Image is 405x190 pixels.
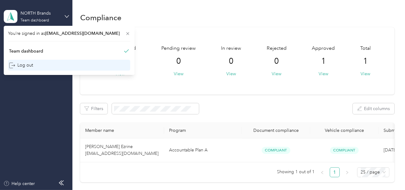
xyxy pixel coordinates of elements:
button: Help center [3,180,35,187]
div: Log out [9,62,33,68]
span: Approved [312,45,335,52]
span: Compliant [330,147,359,154]
button: View [174,71,183,77]
span: Showing 1 out of 1 [277,167,315,177]
th: Member name [80,123,164,138]
span: In review [221,45,241,52]
div: Team dashboard [9,48,43,54]
span: [EMAIL_ADDRESS][DOMAIN_NAME] [45,31,120,36]
button: Filters [80,103,108,114]
span: Total [360,45,371,52]
div: NORTH Brands [21,10,59,16]
button: Edit columns [353,103,394,114]
div: Page Size [357,167,389,177]
span: 0 [176,56,181,66]
span: 0 [274,56,279,66]
button: View [361,71,370,77]
a: 1 [330,168,339,177]
div: Team dashboard [21,19,49,22]
span: Compliant [262,147,290,154]
span: Pending review [161,45,196,52]
td: Accountable Plan A [164,138,242,162]
div: Vehicle compliance [315,128,374,133]
span: right [345,171,349,174]
span: 1 [321,56,326,66]
span: 1 [363,56,368,66]
span: 0 [229,56,233,66]
span: [PERSON_NAME] Ezrine [EMAIL_ADDRESS][DOMAIN_NAME] [85,144,159,156]
button: View [272,71,281,77]
iframe: Everlance-gr Chat Button Frame [370,155,405,190]
button: View [226,71,236,77]
span: Rejected [267,45,287,52]
button: View [319,71,328,77]
button: left [317,167,327,177]
span: You’re signed in as [8,30,130,37]
div: Document compliance [247,128,305,133]
li: Next Page [342,167,352,177]
li: 1 [330,167,340,177]
li: Previous Page [317,167,327,177]
span: 25 / page [361,168,386,177]
h1: Compliance [80,14,122,21]
span: left [320,171,324,174]
th: Program [164,123,242,138]
button: right [342,167,352,177]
